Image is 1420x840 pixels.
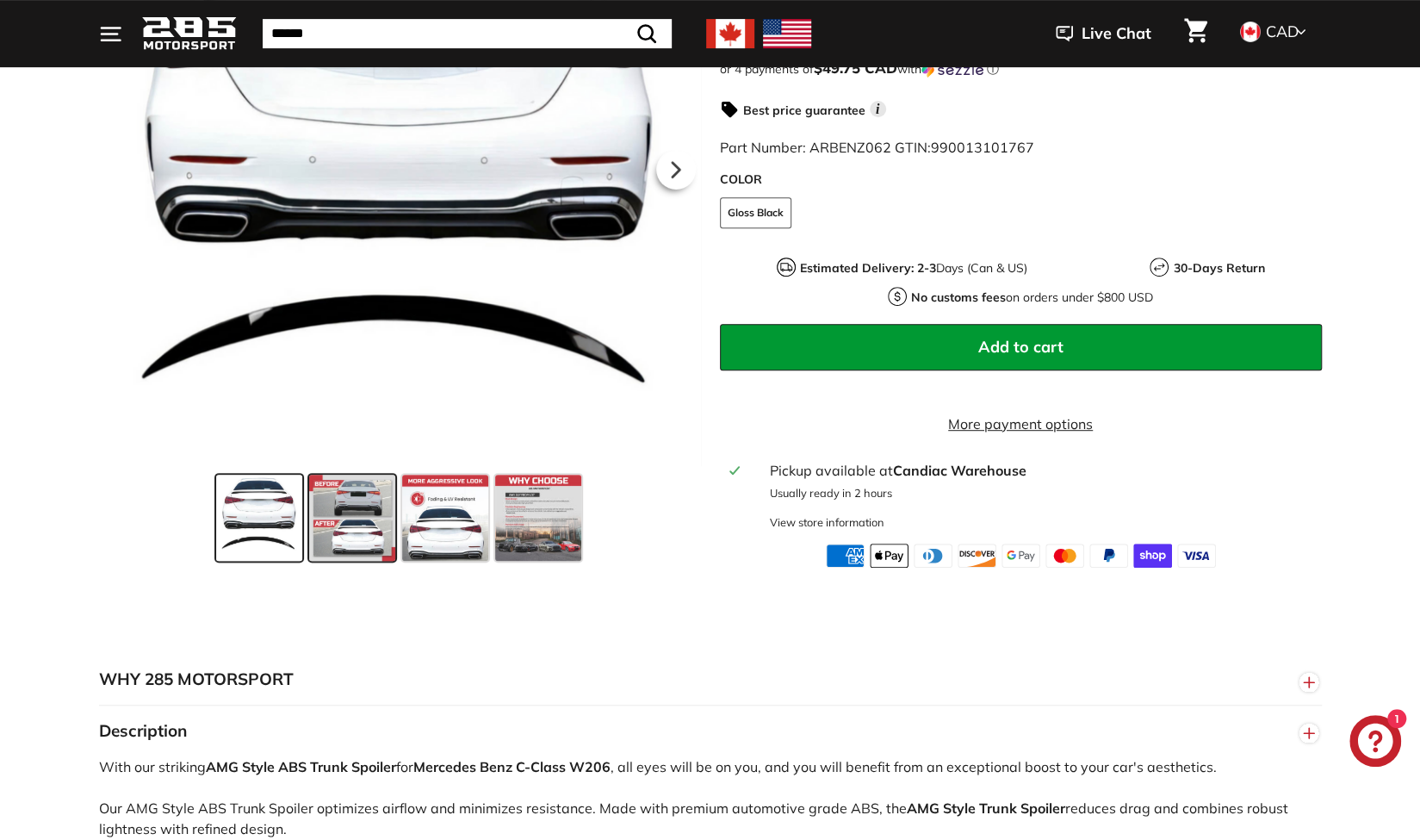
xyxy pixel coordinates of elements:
[720,171,1322,189] label: COLOR
[870,544,908,568] img: apple_pay
[310,758,396,775] strong: Trunk Spoiler
[769,514,884,531] div: View store information
[1045,544,1084,568] img: master
[720,60,1322,78] div: or 4 payments of$49.75 CADwithSezzle Click to learn more about Sezzle
[1001,544,1040,568] img: google_pay
[914,544,952,568] img: diners_club
[1082,22,1151,45] span: Live Chat
[743,103,865,118] strong: Best price guarantee
[720,60,1322,78] div: or 4 payments of with
[931,139,1034,156] span: 990013101767
[1089,544,1128,568] img: paypal
[413,758,611,775] strong: Mercedes Benz C-Class W206
[720,414,1322,434] a: More payment options
[769,460,1311,481] div: Pickup available at
[826,544,865,568] img: american_express
[978,337,1063,357] span: Add to cart
[263,19,672,48] input: Search
[278,758,307,775] strong: ABS
[892,462,1026,479] strong: Candiac Warehouse
[958,544,996,568] img: discover
[1173,260,1264,276] strong: 30-Days Return
[979,800,1065,817] strong: Trunk Spoiler
[720,139,1034,156] span: Part Number: ARBENZ062 GTIN:
[1344,715,1406,771] inbox-online-store-chat: Shopify online store chat
[1033,12,1174,55] button: Live Chat
[870,101,886,117] span: i
[1133,544,1172,568] img: shopify_pay
[1177,544,1216,568] img: visa
[720,324,1322,370] button: Add to cart
[1174,4,1218,63] a: Cart
[142,14,237,54] img: Logo_285_Motorsport_areodynamics_components
[99,706,1322,757] button: Description
[99,654,1322,706] button: WHY 285 MOTORSPORT
[907,800,976,817] strong: AMG Style
[800,260,936,276] strong: Estimated Delivery: 2-3
[769,485,1311,501] p: Usually ready in 2 hours
[911,289,1006,305] strong: No customs fees
[800,259,1027,277] p: Days (Can & US)
[206,758,275,775] strong: AMG Style
[921,62,983,78] img: Sezzle
[1266,22,1299,41] span: CAD
[814,59,897,77] span: $49.75 CAD
[911,289,1153,307] p: on orders under $800 USD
